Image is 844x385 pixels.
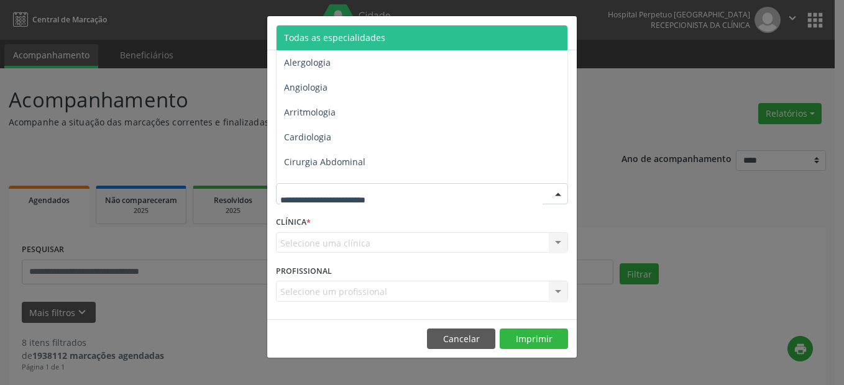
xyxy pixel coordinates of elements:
[284,32,385,43] span: Todas as especialidades
[284,131,331,143] span: Cardiologia
[427,328,495,350] button: Cancelar
[284,156,365,168] span: Cirurgia Abdominal
[284,181,360,192] span: Cirurgia Bariatrica
[284,106,336,118] span: Arritmologia
[284,81,328,93] span: Angiologia
[284,57,331,68] span: Alergologia
[276,25,418,41] h5: Relatório de agendamentos
[276,261,332,281] label: PROFISSIONAL
[500,328,568,350] button: Imprimir
[552,16,577,47] button: Close
[276,213,311,232] label: CLÍNICA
